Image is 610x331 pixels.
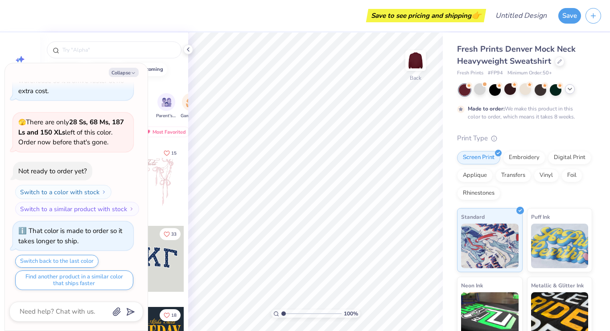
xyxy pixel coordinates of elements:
[471,10,481,20] span: 👉
[461,212,485,221] span: Standard
[171,313,177,318] span: 18
[129,206,134,212] img: Switch to a similar product with stock
[160,228,181,240] button: Like
[18,118,124,147] span: There are only left of this color. Order now before that's gone.
[181,93,201,119] div: filter for Game Day
[457,133,592,143] div: Print Type
[15,255,99,268] button: Switch back to the last color
[186,97,196,107] img: Game Day Image
[132,67,163,72] div: homecoming
[495,169,531,182] div: Transfers
[488,69,503,77] span: # FP94
[531,281,584,290] span: Metallic & Glitter Ink
[548,151,591,164] div: Digital Print
[62,45,176,54] input: Try "Alpha"
[368,9,484,22] div: Save to see pricing and shipping
[18,118,26,127] span: 🫣
[407,52,425,69] img: Back
[161,97,172,107] img: Parent's Weekend Image
[156,113,177,119] span: Parent's Weekend
[160,147,181,159] button: Like
[156,93,177,119] div: filter for Parent's Weekend
[561,169,582,182] div: Foil
[101,189,107,195] img: Switch to a color with stock
[171,151,177,155] span: 15
[558,8,581,24] button: Save
[160,309,181,321] button: Like
[468,105,577,121] div: We make this product in this color to order, which means it takes 8 weeks.
[457,44,576,66] span: Fresh Prints Denver Mock Neck Heavyweight Sweatshirt
[488,7,554,25] input: Untitled Design
[344,310,358,318] span: 100 %
[410,74,421,82] div: Back
[457,169,493,182] div: Applique
[15,185,111,199] button: Switch to a color with stock
[171,232,177,237] span: 33
[15,270,133,290] button: Find another product in a similar color that ships faster
[156,93,177,119] button: filter button
[181,93,201,119] button: filter button
[119,63,167,76] button: homecoming
[15,202,139,216] button: Switch to a similar product with stock
[457,151,500,164] div: Screen Print
[468,105,505,112] strong: Made to order:
[531,212,550,221] span: Puff Ink
[18,226,122,245] div: That color is made to order so it takes longer to ship.
[531,224,589,268] img: Puff Ink
[18,66,126,95] div: That color ships directly from our warehouse so it’ll arrive faster at no extra cost.
[181,113,201,119] span: Game Day
[457,187,500,200] div: Rhinestones
[534,169,559,182] div: Vinyl
[140,127,190,137] div: Most Favorited
[18,118,124,137] strong: 28 Ss, 68 Ms, 187 Ls and 150 XLs
[457,69,483,77] span: Fresh Prints
[461,281,483,290] span: Neon Ink
[109,68,139,77] button: Collapse
[18,167,87,176] div: Not ready to order yet?
[503,151,545,164] div: Embroidery
[461,224,519,268] img: Standard
[507,69,552,77] span: Minimum Order: 50 +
